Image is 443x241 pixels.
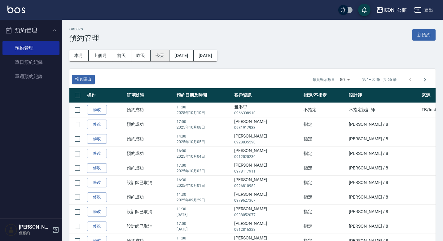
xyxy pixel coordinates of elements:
[86,88,125,103] th: 操作
[87,134,107,144] a: 修改
[5,224,17,236] img: Person
[234,198,301,203] p: 0979627367
[234,227,301,232] p: 0912816323
[234,125,301,130] p: 0981917933
[87,120,107,129] a: 修改
[72,75,95,84] button: 報表匯出
[87,207,107,217] a: 修改
[125,204,175,219] td: 設計師已取消
[234,183,301,189] p: 0926810982
[234,139,301,145] p: 0928035590
[234,212,301,218] p: 0938052077
[347,103,420,117] td: 不指定設計師
[177,206,231,212] p: 11:30
[233,190,302,204] td: [PERSON_NAME]
[233,88,302,103] th: 客戶資訊
[233,103,302,117] td: 雅淋♡
[302,190,347,204] td: 指定
[2,55,59,69] a: 單日預約紀錄
[302,146,347,161] td: 指定
[362,77,397,82] p: 第 1–50 筆 共 65 筆
[177,119,231,125] p: 17:00
[412,32,436,37] a: 新預約
[125,103,175,117] td: 預約成功
[177,226,231,232] p: [DATE]
[87,149,107,158] a: 修改
[177,154,231,159] p: 2025年10月04日
[233,219,302,234] td: [PERSON_NAME]
[233,146,302,161] td: [PERSON_NAME]
[177,197,231,203] p: 2025年09月29日
[347,132,420,146] td: [PERSON_NAME] / 8
[177,134,231,139] p: 14:00
[2,69,59,84] a: 單週預約紀錄
[177,212,231,217] p: [DATE]
[69,34,99,42] h3: 預約管理
[233,175,302,190] td: [PERSON_NAME]
[302,204,347,219] td: 指定
[233,132,302,146] td: [PERSON_NAME]
[175,88,233,103] th: 預約日期及時間
[177,104,231,110] p: 11:00
[2,22,59,38] button: 預約管理
[234,110,301,116] p: 0966308910
[125,117,175,132] td: 預約成功
[125,161,175,175] td: 預約成功
[302,219,347,234] td: 指定
[234,169,301,174] p: 0978117911
[7,6,25,13] img: Logo
[177,192,231,197] p: 11:30
[177,221,231,226] p: 17:00
[313,77,335,82] p: 每頁顯示數量
[347,190,420,204] td: [PERSON_NAME] / 8
[177,163,231,168] p: 17:00
[302,132,347,146] td: 指定
[87,163,107,173] a: 修改
[374,4,410,16] button: ICONI 公館
[302,88,347,103] th: 指定/不指定
[384,6,407,14] div: ICONI 公館
[233,204,302,219] td: [PERSON_NAME]
[302,161,347,175] td: 指定
[347,175,420,190] td: [PERSON_NAME] / 8
[125,190,175,204] td: 預約成功
[177,183,231,188] p: 2025年10月01日
[177,168,231,174] p: 2025年10月02日
[194,50,217,61] button: [DATE]
[2,41,59,55] a: 預約管理
[112,50,131,61] button: 前天
[233,161,302,175] td: [PERSON_NAME]
[412,4,436,16] button: 登出
[418,72,432,87] button: Go to next page
[177,148,231,154] p: 16:00
[302,175,347,190] td: 指定
[234,154,301,160] p: 0912525230
[358,4,371,16] button: save
[347,161,420,175] td: [PERSON_NAME] / 8
[177,110,231,116] p: 2025年10月10日
[347,219,420,234] td: [PERSON_NAME] / 8
[177,125,231,130] p: 2025年10月08日
[125,219,175,234] td: 設計師已取消
[302,103,347,117] td: 不指定
[69,50,89,61] button: 本月
[177,177,231,183] p: 16:30
[347,88,420,103] th: 設計師
[19,230,50,236] p: 僅預約
[177,139,231,145] p: 2025年10月05日
[233,117,302,132] td: [PERSON_NAME]
[125,175,175,190] td: 設計師已取消
[177,235,231,241] p: 11:00
[19,224,50,230] h5: [PERSON_NAME]
[87,105,107,115] a: 修改
[87,192,107,202] a: 修改
[302,117,347,132] td: 指定
[125,146,175,161] td: 預約成功
[69,27,99,31] h2: Orders
[347,146,420,161] td: [PERSON_NAME] / 8
[131,50,151,61] button: 昨天
[125,132,175,146] td: 預約成功
[87,178,107,187] a: 修改
[89,50,112,61] button: 上個月
[151,50,170,61] button: 今天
